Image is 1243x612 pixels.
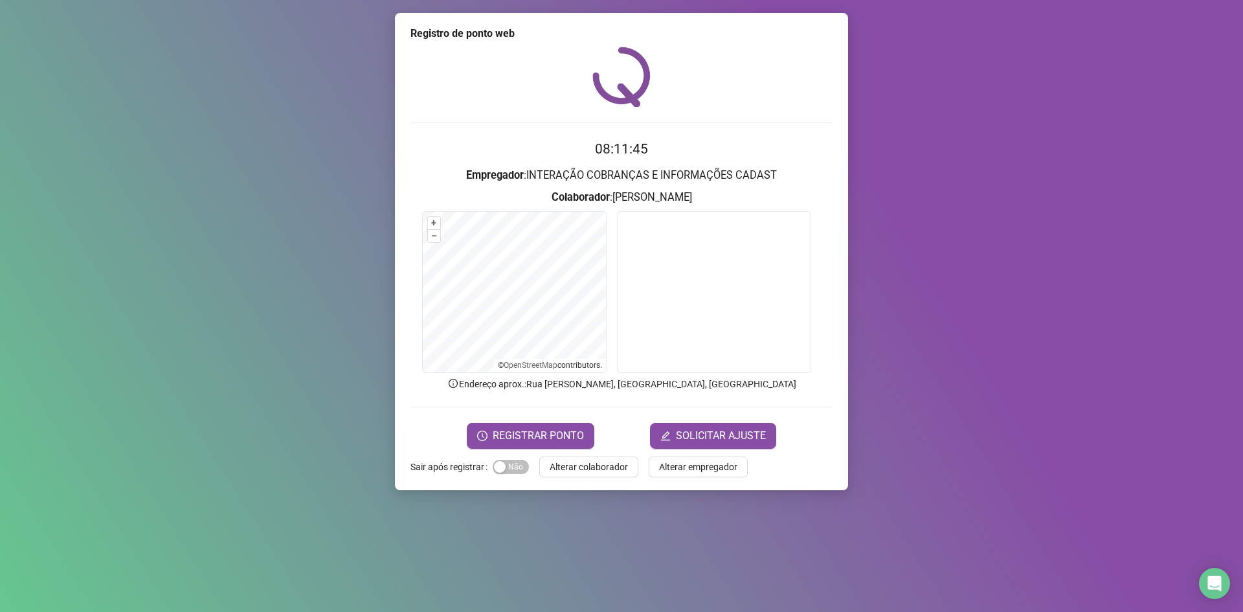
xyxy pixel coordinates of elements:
[410,457,493,477] label: Sair após registrar
[410,26,833,41] div: Registro de ponto web
[467,423,594,449] button: REGISTRAR PONTO
[539,457,638,477] button: Alterar colaborador
[660,431,671,441] span: edit
[447,378,459,389] span: info-circle
[650,423,776,449] button: editSOLICITAR AJUSTE
[410,167,833,184] h3: : INTERAÇÃO COBRANÇAS E INFORMAÇÕES CADAST
[659,460,737,474] span: Alterar empregador
[466,169,524,181] strong: Empregador
[410,377,833,391] p: Endereço aprox. : Rua [PERSON_NAME], [GEOGRAPHIC_DATA], [GEOGRAPHIC_DATA]
[676,428,766,444] span: SOLICITAR AJUSTE
[1199,568,1230,599] div: Open Intercom Messenger
[410,189,833,206] h3: : [PERSON_NAME]
[493,428,584,444] span: REGISTRAR PONTO
[552,191,610,203] strong: Colaborador
[428,217,440,229] button: +
[595,141,648,157] time: 08:11:45
[592,47,651,107] img: QRPoint
[498,361,602,370] li: © contributors.
[649,457,748,477] button: Alterar empregador
[428,230,440,242] button: –
[504,361,557,370] a: OpenStreetMap
[550,460,628,474] span: Alterar colaborador
[477,431,487,441] span: clock-circle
